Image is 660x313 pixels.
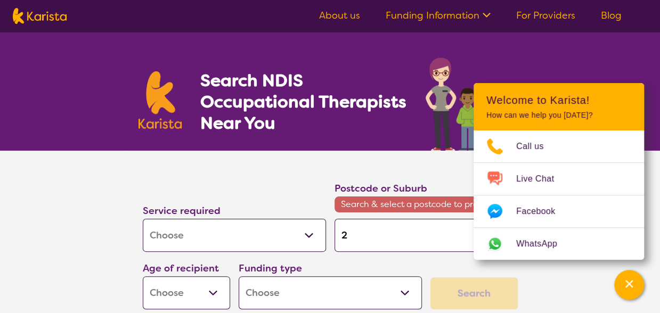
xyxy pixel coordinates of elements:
[516,236,570,252] span: WhatsApp
[200,70,407,134] h1: Search NDIS Occupational Therapists Near You
[13,8,67,24] img: Karista logo
[516,171,567,187] span: Live Chat
[335,219,518,252] input: Type
[319,9,360,22] a: About us
[474,83,644,260] div: Channel Menu
[474,130,644,260] ul: Choose channel
[138,71,182,129] img: Karista logo
[335,182,427,195] label: Postcode or Suburb
[486,111,631,120] p: How can we help you [DATE]?
[386,9,491,22] a: Funding Information
[516,138,557,154] span: Call us
[474,228,644,260] a: Web link opens in a new tab.
[486,94,631,106] h2: Welcome to Karista!
[426,57,522,151] img: occupational-therapy
[335,196,518,212] span: Search & select a postcode to proceed
[143,204,221,217] label: Service required
[601,9,622,22] a: Blog
[516,203,568,219] span: Facebook
[614,270,644,300] button: Channel Menu
[239,262,302,275] label: Funding type
[143,262,219,275] label: Age of recipient
[516,9,575,22] a: For Providers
